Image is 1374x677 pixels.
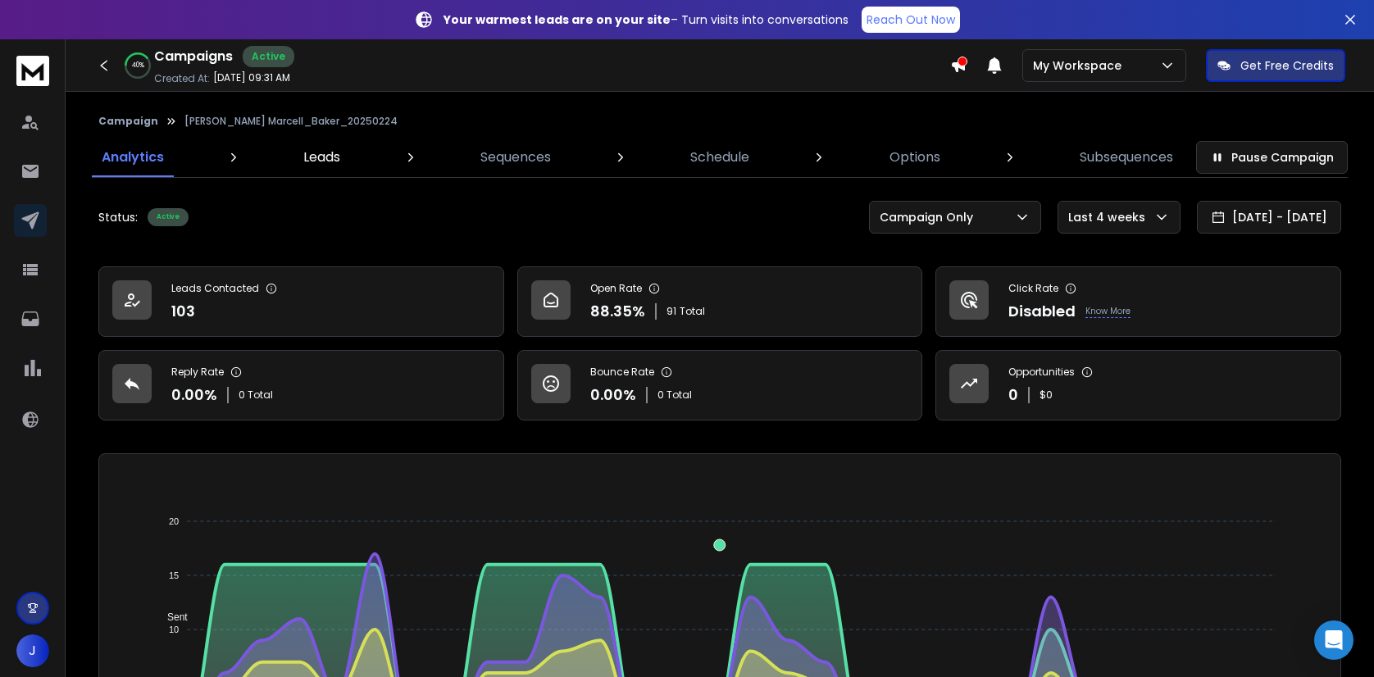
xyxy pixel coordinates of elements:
strong: Your warmest leads are on your site [444,11,671,28]
div: Open Intercom Messenger [1314,620,1354,660]
p: $ 0 [1040,388,1053,402]
p: Reply Rate [171,366,224,379]
p: Disabled [1008,300,1076,323]
button: J [16,634,49,667]
a: Sequences [471,138,561,177]
p: 0 [1008,384,1018,407]
p: Options [889,148,940,167]
p: My Workspace [1033,57,1128,74]
div: Active [243,46,294,67]
tspan: 10 [169,625,179,634]
p: 0 Total [239,388,273,402]
span: 91 [667,305,676,318]
p: Campaign Only [880,209,980,225]
p: Analytics [102,148,164,167]
p: 40 % [132,61,144,70]
img: logo [16,56,49,86]
h1: Campaigns [154,47,233,66]
a: Open Rate88.35%91Total [517,266,923,337]
p: 0.00 % [590,384,636,407]
a: Leads [293,138,350,177]
p: 0.00 % [171,384,217,407]
p: Opportunities [1008,366,1075,379]
a: Options [880,138,950,177]
p: Get Free Credits [1240,57,1334,74]
span: Sent [155,611,188,623]
a: Subsequences [1070,138,1183,177]
a: Reply Rate0.00%0 Total [98,350,504,420]
p: Know More [1085,305,1131,318]
button: [DATE] - [DATE] [1197,201,1341,234]
p: Status: [98,209,138,225]
a: Leads Contacted103 [98,266,504,337]
a: Bounce Rate0.00%0 Total [517,350,923,420]
p: Reach Out Now [867,11,955,28]
p: Leads [303,148,340,167]
button: Get Free Credits [1206,49,1345,82]
button: Pause Campaign [1196,141,1348,174]
p: [PERSON_NAME] Marcell_Baker_20250224 [184,115,398,128]
p: 0 Total [657,388,692,402]
a: Reach Out Now [862,7,960,33]
p: Created At: [154,72,210,85]
p: – Turn visits into conversations [444,11,849,28]
p: Leads Contacted [171,282,259,295]
p: Open Rate [590,282,642,295]
a: Click RateDisabledKnow More [935,266,1341,337]
p: Bounce Rate [590,366,654,379]
p: Subsequences [1080,148,1173,167]
tspan: 20 [169,516,179,526]
p: Schedule [690,148,749,167]
a: Analytics [92,138,174,177]
p: Sequences [480,148,551,167]
p: 88.35 % [590,300,645,323]
span: Total [680,305,705,318]
div: Active [148,208,189,226]
a: Schedule [680,138,759,177]
p: [DATE] 09:31 AM [213,71,290,84]
button: Campaign [98,115,158,128]
p: Last 4 weeks [1068,209,1152,225]
tspan: 15 [169,570,179,580]
p: Click Rate [1008,282,1058,295]
p: 103 [171,300,195,323]
a: Opportunities0$0 [935,350,1341,420]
